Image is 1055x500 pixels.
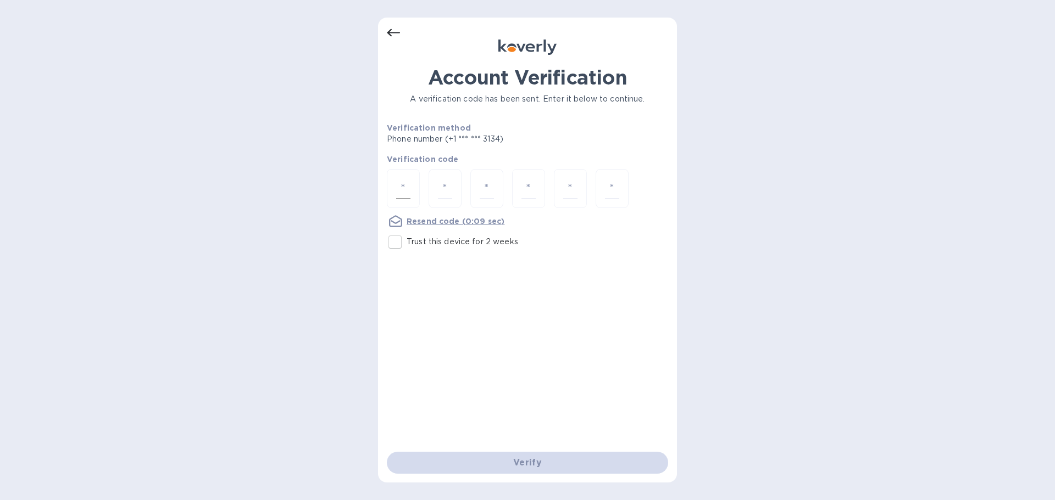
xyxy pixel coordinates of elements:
[387,133,587,145] p: Phone number (+1 *** *** 3134)
[387,123,471,132] b: Verification method
[387,154,668,165] p: Verification code
[387,93,668,105] p: A verification code has been sent. Enter it below to continue.
[387,66,668,89] h1: Account Verification
[407,217,504,226] u: Resend code (0:09 sec)
[407,236,518,248] p: Trust this device for 2 weeks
